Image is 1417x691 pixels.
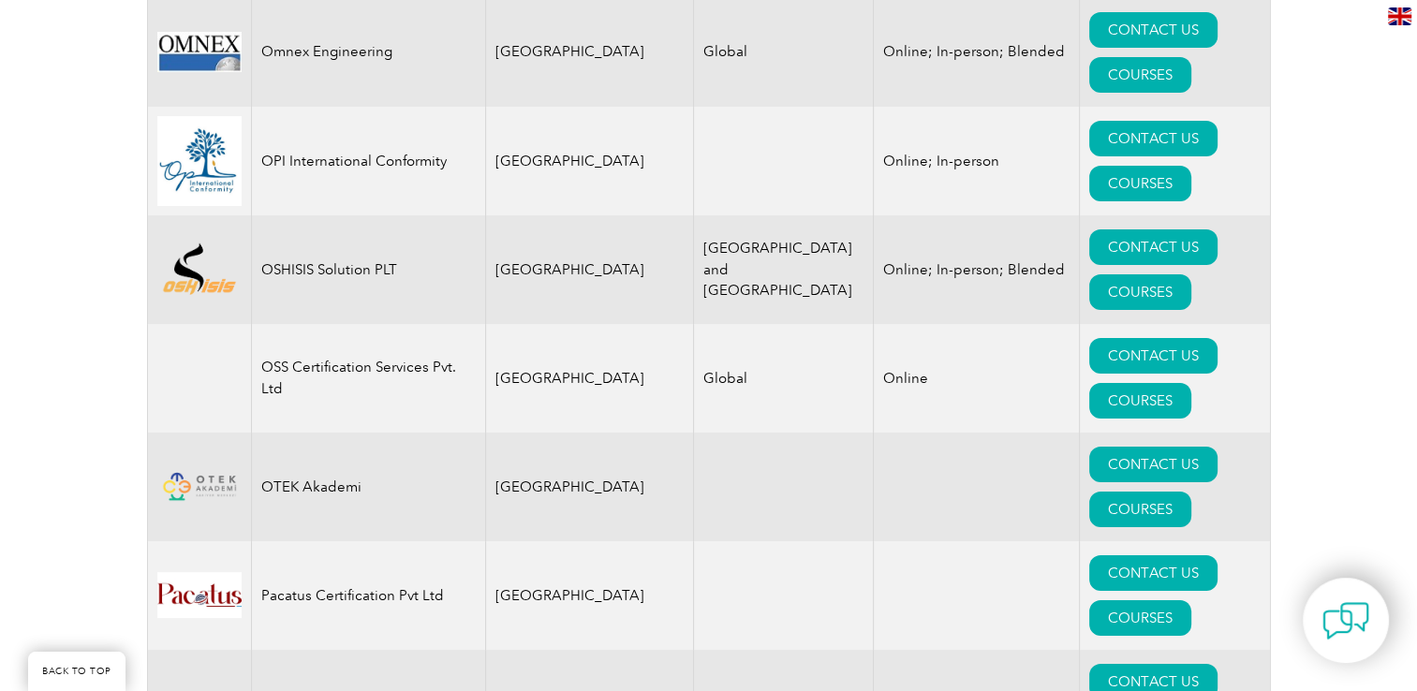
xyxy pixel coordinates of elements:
td: [GEOGRAPHIC_DATA] [485,433,694,541]
img: 0d2a24ac-d9bc-ea11-a814-000d3a79823d-logo.jpg [157,32,242,72]
img: en [1388,7,1411,25]
td: [GEOGRAPHIC_DATA] [485,541,694,650]
a: COURSES [1089,57,1191,93]
td: OPI International Conformity [251,107,485,215]
td: Online [874,324,1080,433]
td: OSHISIS Solution PLT [251,215,485,324]
td: Pacatus Certification Pvt Ltd [251,541,485,650]
td: [GEOGRAPHIC_DATA] [485,107,694,215]
td: OTEK Akademi [251,433,485,541]
a: BACK TO TOP [28,652,125,691]
a: CONTACT US [1089,555,1218,591]
a: COURSES [1089,166,1191,201]
a: CONTACT US [1089,447,1218,482]
td: Online; In-person [874,107,1080,215]
a: COURSES [1089,383,1191,419]
td: Online; In-person; Blended [874,215,1080,324]
td: [GEOGRAPHIC_DATA] [485,324,694,433]
td: [GEOGRAPHIC_DATA] [485,215,694,324]
img: 5113d4a1-7437-ef11-a316-00224812a81c-logo.png [157,242,242,298]
td: Global [694,324,874,433]
a: CONTACT US [1089,12,1218,48]
a: CONTACT US [1089,229,1218,265]
img: contact-chat.png [1322,597,1369,644]
a: COURSES [1089,492,1191,527]
img: a70504ba-a5a0-ef11-8a69-0022489701c2-logo.jpg [157,572,242,618]
a: COURSES [1089,274,1191,310]
a: CONTACT US [1089,338,1218,374]
a: CONTACT US [1089,121,1218,156]
a: COURSES [1089,600,1191,636]
img: 676db975-d0d1-ef11-a72f-00224892eff5-logo.png [157,463,242,509]
td: [GEOGRAPHIC_DATA] and [GEOGRAPHIC_DATA] [694,215,874,324]
td: OSS Certification Services Pvt. Ltd [251,324,485,433]
img: 215d9ff6-1cd1-ef11-a72f-002248108aed-logo.jpg [157,116,242,206]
